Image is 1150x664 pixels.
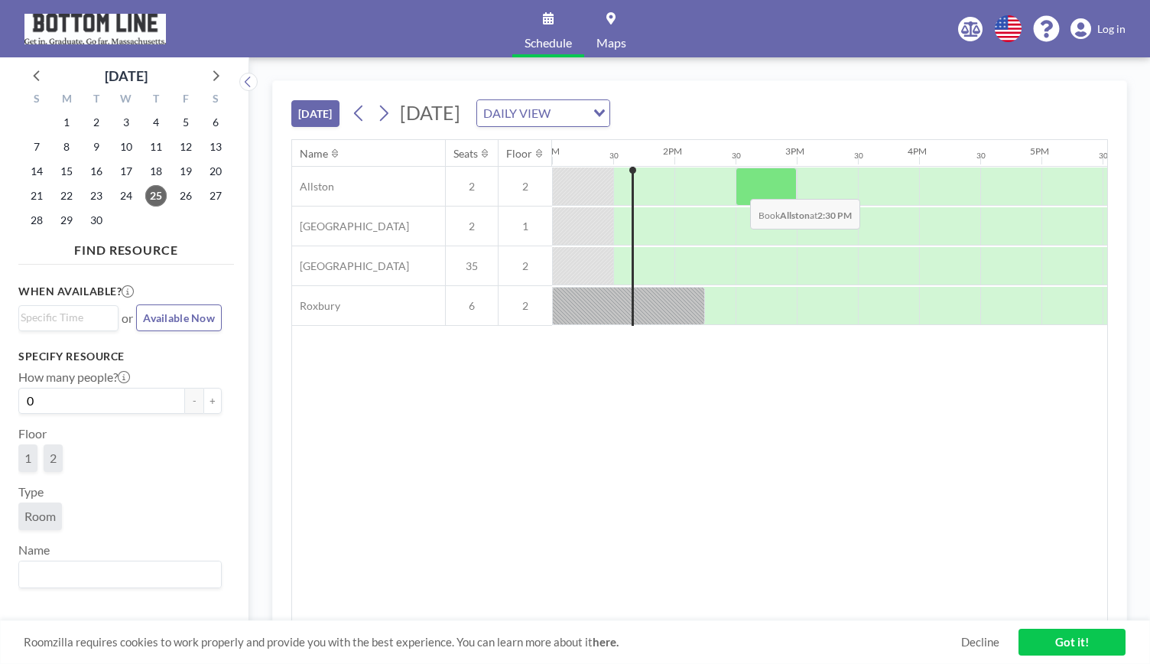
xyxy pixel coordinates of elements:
span: Book at [750,199,860,229]
b: 2:30 PM [817,210,852,221]
span: or [122,311,133,326]
span: Thursday, September 11, 2025 [145,136,167,158]
span: Sunday, September 21, 2025 [26,185,47,207]
h4: FIND RESOURCE [18,236,234,258]
span: Friday, September 12, 2025 [175,136,197,158]
a: Log in [1070,18,1126,40]
span: Monday, September 15, 2025 [56,161,77,182]
span: Saturday, September 6, 2025 [205,112,226,133]
span: Tuesday, September 2, 2025 [86,112,107,133]
span: Thursday, September 4, 2025 [145,112,167,133]
div: Search for option [19,561,221,588]
span: 2 [446,180,498,194]
button: Available Now [136,304,222,331]
div: 3PM [785,145,804,157]
div: Floor [506,147,532,161]
span: Room [24,509,56,524]
div: W [112,90,141,110]
input: Search for option [21,565,213,584]
span: Available Now [143,311,215,324]
label: Type [18,484,44,500]
div: 2PM [663,145,682,157]
span: Maps [596,37,626,49]
span: Tuesday, September 9, 2025 [86,136,107,158]
a: Got it! [1018,629,1126,656]
span: Monday, September 1, 2025 [56,112,77,133]
span: [DATE] [400,101,460,124]
img: organization-logo [24,14,166,44]
span: Schedule [525,37,572,49]
span: DAILY VIEW [480,103,554,123]
div: F [171,90,200,110]
div: [DATE] [105,65,148,86]
span: Monday, September 22, 2025 [56,185,77,207]
label: Name [18,542,50,558]
span: 6 [446,299,498,313]
span: 1 [499,220,552,233]
span: 2 [446,220,498,233]
div: S [200,90,230,110]
div: Seats [453,147,478,161]
span: Thursday, September 25, 2025 [145,185,167,207]
div: T [82,90,112,110]
span: 2 [50,451,57,466]
span: [GEOGRAPHIC_DATA] [292,220,409,233]
span: 35 [446,259,498,273]
span: Roxbury [292,299,340,313]
span: Roomzilla requires cookies to work properly and provide you with the best experience. You can lea... [24,635,961,649]
span: Saturday, September 13, 2025 [205,136,226,158]
span: Sunday, September 28, 2025 [26,210,47,231]
input: Search for option [21,309,109,326]
div: 5PM [1030,145,1049,157]
span: Friday, September 5, 2025 [175,112,197,133]
div: Search for option [477,100,609,126]
div: 30 [609,151,619,161]
div: Name [300,147,328,161]
label: How many people? [18,369,130,385]
span: Thursday, September 18, 2025 [145,161,167,182]
span: Monday, September 8, 2025 [56,136,77,158]
button: - [185,388,203,414]
h3: Specify resource [18,350,222,363]
span: 2 [499,299,552,313]
span: Sunday, September 14, 2025 [26,161,47,182]
span: [GEOGRAPHIC_DATA] [292,259,409,273]
b: Allston [780,210,810,221]
span: 1 [24,451,31,466]
span: Allston [292,180,334,194]
div: 30 [854,151,863,161]
span: Tuesday, September 16, 2025 [86,161,107,182]
div: 4PM [908,145,927,157]
span: 2 [499,259,552,273]
span: Friday, September 19, 2025 [175,161,197,182]
div: Search for option [19,306,118,329]
div: 30 [1099,151,1108,161]
button: + [203,388,222,414]
span: Tuesday, September 30, 2025 [86,210,107,231]
span: Sunday, September 7, 2025 [26,136,47,158]
span: Wednesday, September 10, 2025 [115,136,137,158]
span: Tuesday, September 23, 2025 [86,185,107,207]
a: Decline [961,635,999,649]
span: Saturday, September 27, 2025 [205,185,226,207]
div: 30 [732,151,741,161]
label: Floor [18,426,47,441]
span: Wednesday, September 3, 2025 [115,112,137,133]
span: Wednesday, September 17, 2025 [115,161,137,182]
span: 2 [499,180,552,194]
button: [DATE] [291,100,339,127]
span: Friday, September 26, 2025 [175,185,197,207]
span: Log in [1097,22,1126,36]
div: M [52,90,82,110]
div: S [22,90,52,110]
span: Saturday, September 20, 2025 [205,161,226,182]
input: Search for option [555,103,584,123]
div: 30 [976,151,986,161]
span: Monday, September 29, 2025 [56,210,77,231]
a: here. [593,635,619,649]
span: Wednesday, September 24, 2025 [115,185,137,207]
div: T [141,90,171,110]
